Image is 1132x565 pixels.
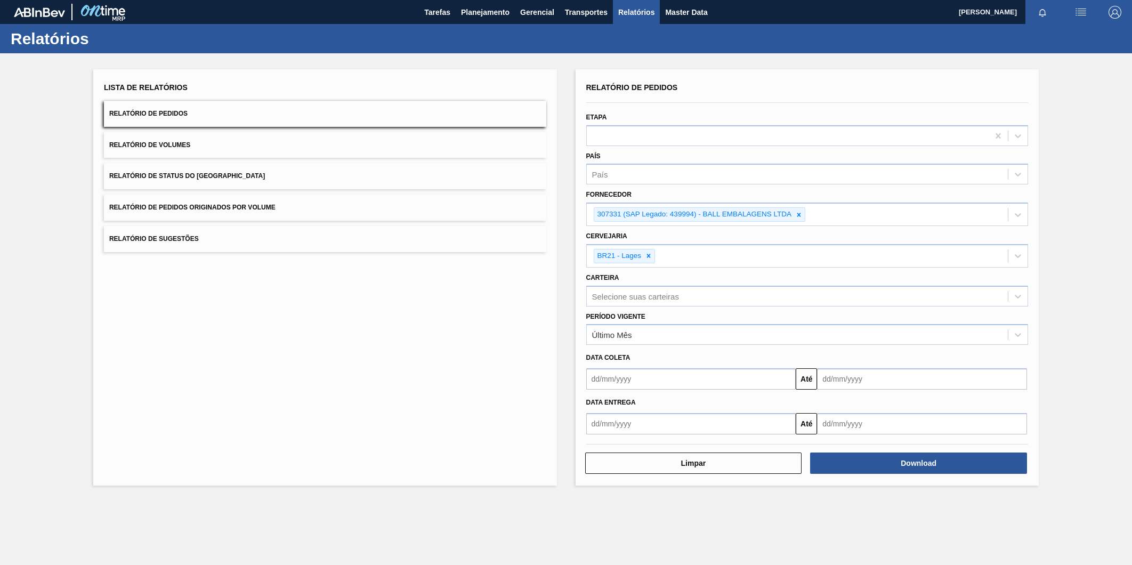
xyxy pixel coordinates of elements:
[104,101,546,127] button: Relatório de Pedidos
[1109,6,1121,19] img: Logout
[109,110,188,117] span: Relatório de Pedidos
[586,232,627,240] label: Cervejaria
[109,204,276,211] span: Relatório de Pedidos Originados por Volume
[1074,6,1087,19] img: userActions
[817,413,1027,434] input: dd/mm/yyyy
[109,235,199,243] span: Relatório de Sugestões
[586,313,645,320] label: Período Vigente
[586,354,630,361] span: Data coleta
[109,141,190,149] span: Relatório de Volumes
[1025,5,1060,20] button: Notificações
[104,83,188,92] span: Lista de Relatórios
[586,152,601,160] label: País
[586,368,796,390] input: dd/mm/yyyy
[586,413,796,434] input: dd/mm/yyyy
[424,6,450,19] span: Tarefas
[796,413,817,434] button: Até
[585,453,802,474] button: Limpar
[586,191,632,198] label: Fornecedor
[586,274,619,281] label: Carteira
[11,33,200,45] h1: Relatórios
[665,6,707,19] span: Master Data
[810,453,1027,474] button: Download
[592,170,608,179] div: País
[796,368,817,390] button: Até
[109,172,265,180] span: Relatório de Status do [GEOGRAPHIC_DATA]
[14,7,65,17] img: TNhmsLtSVTkK8tSr43FrP2fwEKptu5GPRR3wAAAABJRU5ErkJggg==
[817,368,1027,390] input: dd/mm/yyyy
[594,249,643,263] div: BR21 - Lages
[586,399,636,406] span: Data entrega
[104,132,546,158] button: Relatório de Volumes
[592,330,632,340] div: Último Mês
[104,226,546,252] button: Relatório de Sugestões
[586,114,607,121] label: Etapa
[592,292,679,301] div: Selecione suas carteiras
[586,83,678,92] span: Relatório de Pedidos
[618,6,654,19] span: Relatórios
[565,6,608,19] span: Transportes
[594,208,793,221] div: 307331 (SAP Legado: 439994) - BALL EMBALAGENS LTDA
[520,6,554,19] span: Gerencial
[104,195,546,221] button: Relatório de Pedidos Originados por Volume
[461,6,510,19] span: Planejamento
[104,163,546,189] button: Relatório de Status do [GEOGRAPHIC_DATA]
